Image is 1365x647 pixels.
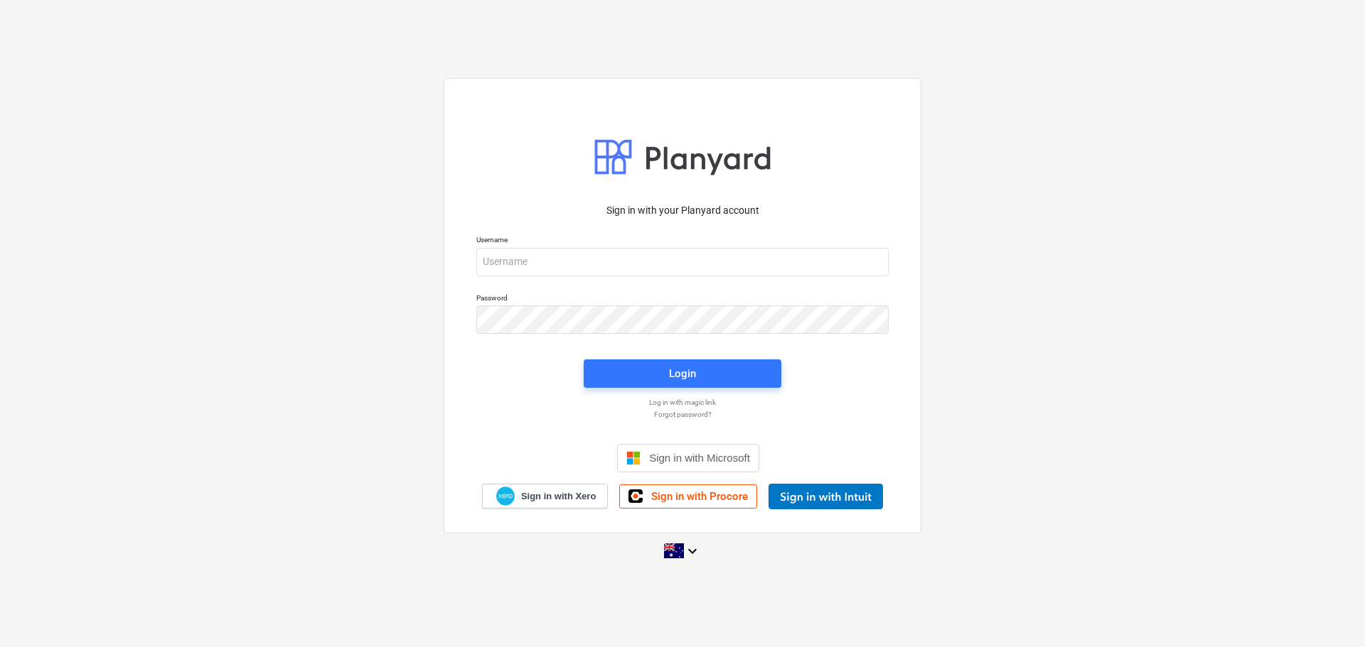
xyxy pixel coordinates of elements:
button: Login [584,359,781,388]
span: Sign in with Xero [521,490,596,503]
a: Forgot password? [469,410,896,419]
a: Sign in with Xero [482,484,609,509]
a: Sign in with Procore [619,484,757,509]
p: Sign in with your Planyard account [476,203,889,218]
span: Sign in with Microsoft [649,452,750,464]
span: Sign in with Procore [651,490,748,503]
div: Login [669,364,696,383]
p: Username [476,235,889,247]
i: keyboard_arrow_down [684,543,701,560]
a: Log in with magic link [469,398,896,407]
img: Microsoft logo [626,451,641,465]
p: Password [476,293,889,305]
img: Xero logo [496,486,515,506]
input: Username [476,248,889,276]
